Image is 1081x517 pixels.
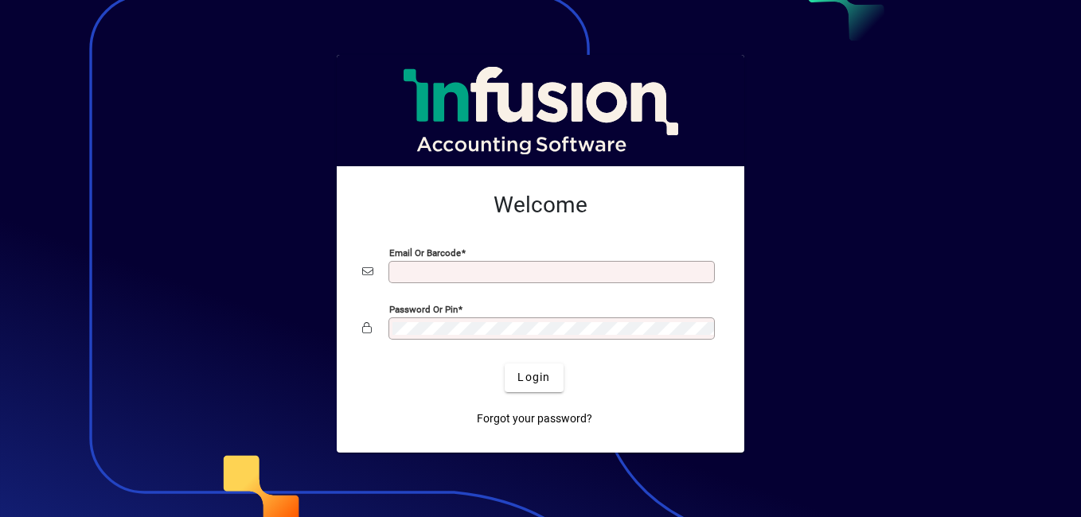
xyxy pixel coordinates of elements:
[477,410,592,427] span: Forgot your password?
[389,247,461,258] mat-label: Email or Barcode
[362,192,719,219] h2: Welcome
[470,405,599,433] a: Forgot your password?
[505,363,563,392] button: Login
[389,303,458,314] mat-label: Password or Pin
[517,369,550,386] span: Login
